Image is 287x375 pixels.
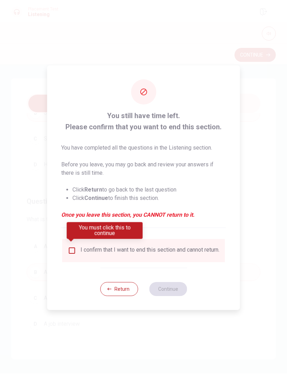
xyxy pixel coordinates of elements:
[72,186,226,194] li: Click to go back to the last question
[67,222,143,239] div: You must click this to continue
[100,282,138,296] button: Return
[61,160,226,177] p: Before you leave, you may go back and review your answers if there is still time.
[84,195,108,201] strong: Continue
[72,194,226,202] li: Click to finish this section.
[61,110,226,132] span: You still have time left. Please confirm that you want to end this section.
[80,246,219,255] div: I confirm that I want to end this section and cannot return.
[149,282,187,296] button: Continue
[68,246,76,255] span: You must click this to continue
[61,144,226,152] p: You have completed all the questions in the Listening section.
[84,186,102,193] strong: Return
[61,211,226,219] em: Once you leave this section, you CANNOT return to it.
